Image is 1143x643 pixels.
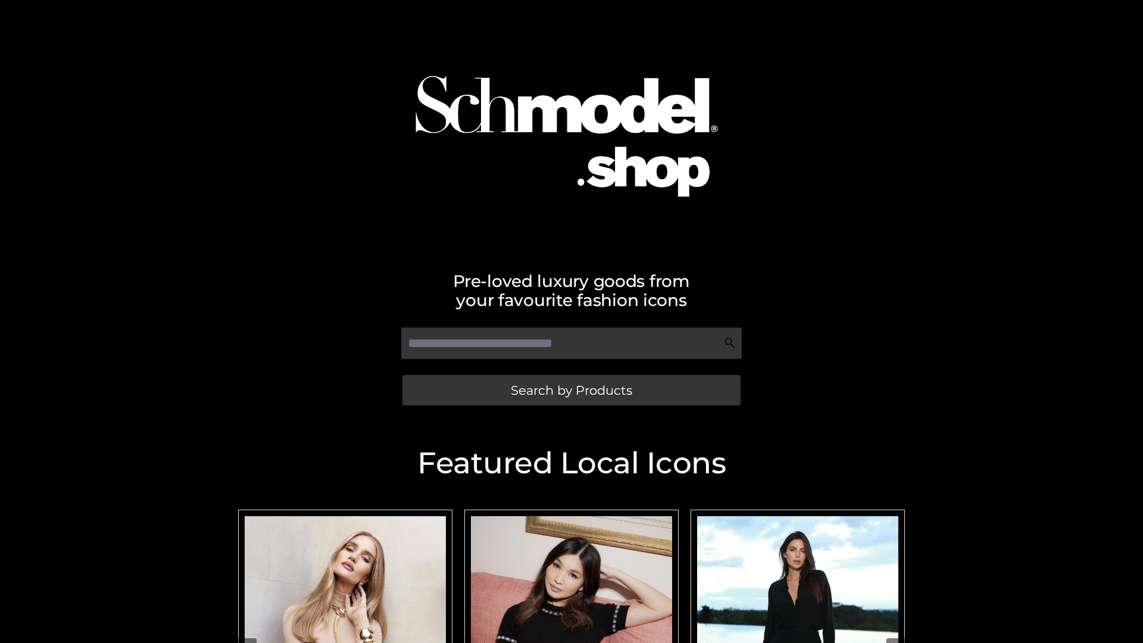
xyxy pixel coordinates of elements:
img: Search Icon [724,337,736,349]
a: Search by Products [402,375,741,405]
span: Search by Products [511,384,632,397]
h2: Featured Local Icons​ [232,448,911,478]
h2: Pre-loved luxury goods from your favourite fashion icons [232,271,911,310]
